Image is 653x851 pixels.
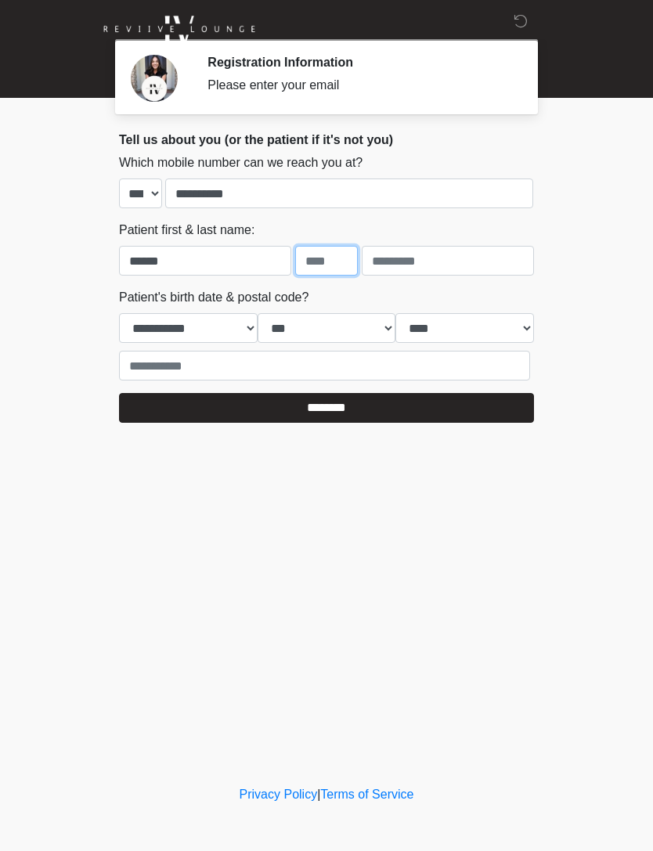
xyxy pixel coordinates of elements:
[119,288,308,307] label: Patient's birth date & postal code?
[119,132,534,147] h2: Tell us about you (or the patient if it's not you)
[119,153,363,172] label: Which mobile number can we reach you at?
[103,12,255,47] img: Reviive Lounge Logo
[317,788,320,801] a: |
[207,76,510,95] div: Please enter your email
[207,55,510,70] h2: Registration Information
[119,221,254,240] label: Patient first & last name:
[240,788,318,801] a: Privacy Policy
[320,788,413,801] a: Terms of Service
[131,55,178,102] img: Agent Avatar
